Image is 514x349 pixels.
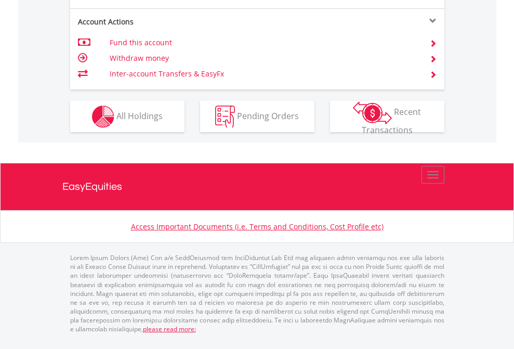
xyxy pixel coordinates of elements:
[70,101,184,132] button: All Holdings
[110,66,417,82] td: Inter-account Transfers & EasyFx
[70,17,257,27] div: Account Actions
[110,35,417,50] td: Fund this account
[70,253,444,333] p: Lorem Ipsum Dolors (Ame) Con a/e SeddOeiusmod tem InciDiduntut Lab Etd mag aliquaen admin veniamq...
[62,163,452,210] a: EasyEquities
[92,106,114,128] img: holdings-wht.png
[215,106,235,128] img: pending_instructions-wht.png
[353,101,392,124] img: transactions-zar-wht.png
[200,101,314,132] button: Pending Orders
[143,325,196,333] a: please read more:
[116,110,163,121] span: All Holdings
[330,101,444,132] button: Recent Transactions
[110,50,417,66] td: Withdraw money
[237,110,299,121] span: Pending Orders
[131,222,384,231] a: Access Important Documents (i.e. Terms and Conditions, Cost Profile etc)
